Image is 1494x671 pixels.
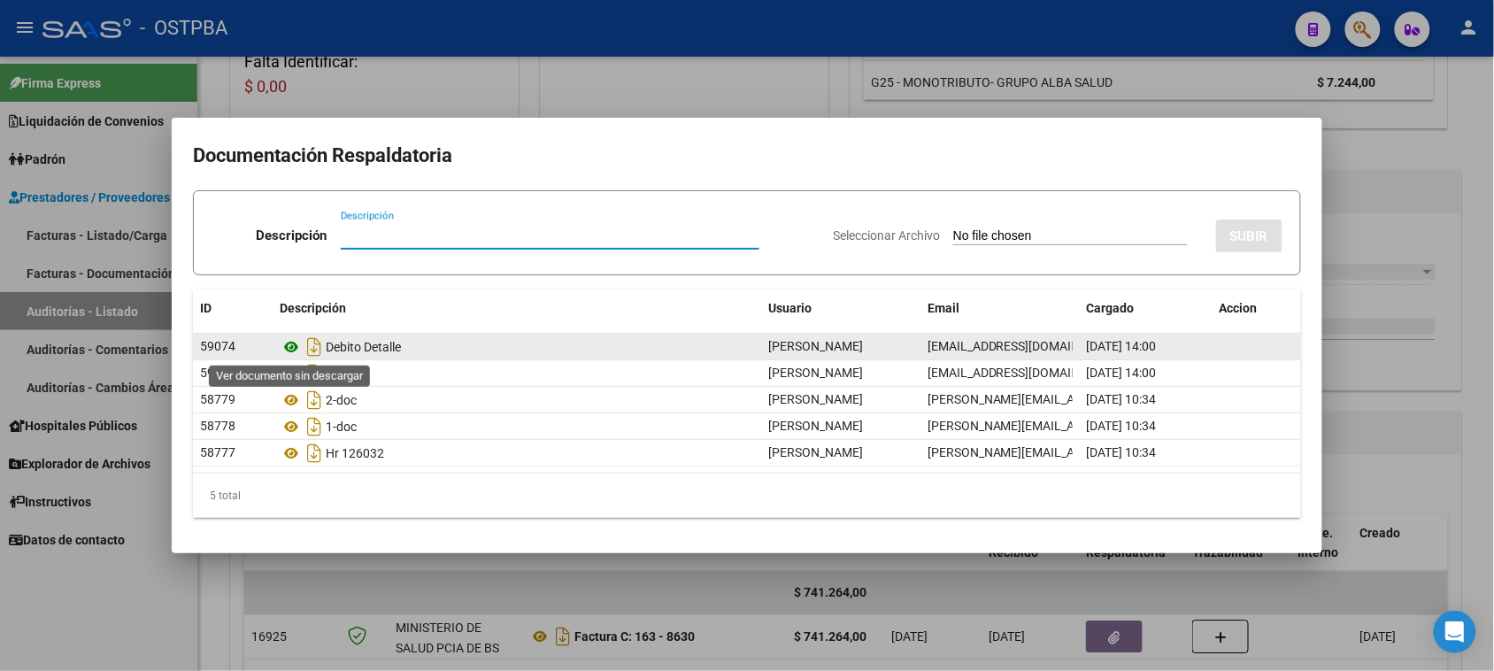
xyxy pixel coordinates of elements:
span: 58778 [200,419,235,433]
p: Descripción [256,226,327,246]
i: Descargar documento [303,359,326,388]
i: Descargar documento [303,386,326,414]
span: [PERSON_NAME] [768,366,863,380]
datatable-header-cell: Usuario [761,289,920,328]
span: [PERSON_NAME] [768,339,863,353]
span: [PERSON_NAME][EMAIL_ADDRESS][PERSON_NAME][DOMAIN_NAME] [928,445,1313,459]
div: Hr 126032 [280,439,754,467]
div: 2-doc [280,386,754,414]
span: [EMAIL_ADDRESS][DOMAIN_NAME] [928,339,1124,353]
datatable-header-cell: Descripción [273,289,761,328]
span: [DATE] 10:34 [1087,445,1157,459]
datatable-header-cell: Email [920,289,1080,328]
span: Accion [1220,301,1258,315]
span: [PERSON_NAME][EMAIL_ADDRESS][PERSON_NAME][DOMAIN_NAME] [928,392,1313,406]
span: [DATE] 14:00 [1087,366,1157,380]
div: 5 total [193,474,1301,518]
span: [PERSON_NAME] [768,392,863,406]
i: Descargar documento [303,439,326,467]
button: SUBIR [1216,220,1282,252]
i: Descargar documento [303,413,326,441]
span: [DATE] 14:00 [1087,339,1157,353]
span: Usuario [768,301,812,315]
span: Seleccionar Archivo [833,228,940,243]
datatable-header-cell: Cargado [1080,289,1213,328]
span: [PERSON_NAME] [768,445,863,459]
span: ID [200,301,212,315]
i: Descargar documento [303,333,326,361]
span: [PERSON_NAME] [768,419,863,433]
span: 58779 [200,392,235,406]
h2: Documentación Respaldatoria [193,139,1301,173]
datatable-header-cell: Accion [1213,289,1301,328]
span: Email [928,301,959,315]
span: SUBIR [1230,228,1268,244]
span: [EMAIL_ADDRESS][DOMAIN_NAME] [928,366,1124,380]
div: 1-doc [280,413,754,441]
span: 58777 [200,445,235,459]
span: Cargado [1087,301,1135,315]
div: Debito [280,359,754,388]
div: Open Intercom Messenger [1434,611,1476,653]
div: Debito Detalle [280,333,754,361]
span: [DATE] 10:34 [1087,419,1157,433]
span: 59073 [200,366,235,380]
datatable-header-cell: ID [193,289,273,328]
span: [PERSON_NAME][EMAIL_ADDRESS][PERSON_NAME][DOMAIN_NAME] [928,419,1313,433]
span: 59074 [200,339,235,353]
span: Descripción [280,301,346,315]
span: [DATE] 10:34 [1087,392,1157,406]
